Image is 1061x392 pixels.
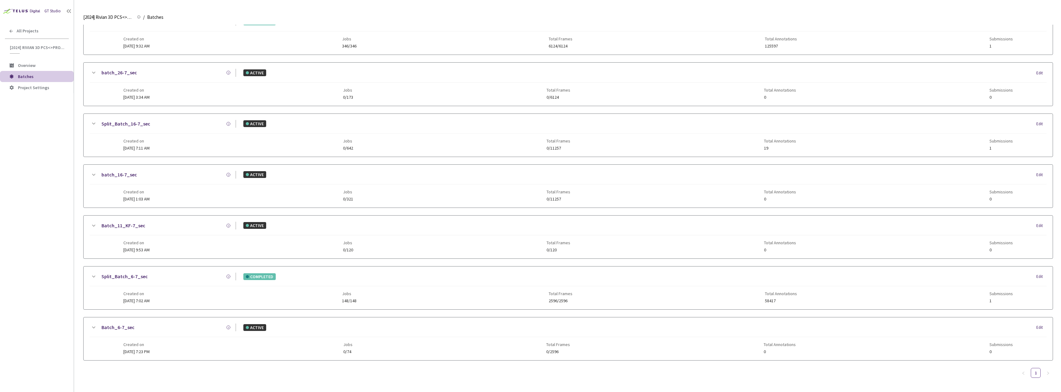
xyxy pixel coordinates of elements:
[1036,121,1047,127] div: Edit
[342,299,357,303] span: 148/148
[546,342,570,347] span: Total Frames
[764,88,796,93] span: Total Annotations
[342,44,357,48] span: 346/346
[101,171,137,179] a: batch_16-7_sec
[764,240,796,245] span: Total Annotations
[123,247,150,253] span: [DATE] 9:53 AM
[989,248,1013,252] span: 0
[101,222,145,229] a: Batch_11_KF-7_sec
[989,88,1013,93] span: Submissions
[84,114,1053,157] div: Split_Batch_16-7_secACTIVEEditCreated on[DATE] 7:11 AMJobs0/642Total Frames0/11257Total Annotatio...
[147,14,163,21] span: Batches
[547,88,570,93] span: Total Frames
[989,36,1013,41] span: Submissions
[18,85,49,90] span: Project Settings
[989,299,1013,303] span: 1
[1018,368,1028,378] button: left
[765,299,797,303] span: 58417
[343,349,353,354] span: 0/74
[101,324,134,331] a: Batch_6-7_sec
[547,146,570,151] span: 0/11257
[549,44,572,48] span: 6124/6124
[989,197,1013,201] span: 0
[546,349,570,354] span: 0/2596
[547,240,570,245] span: Total Frames
[84,216,1053,258] div: Batch_11_KF-7_secACTIVEEditCreated on[DATE] 9:53 AMJobs0/120Total Frames0/120Total Annotations0Su...
[243,171,266,178] div: ACTIVE
[18,74,34,79] span: Batches
[343,248,353,252] span: 0/120
[764,138,796,143] span: Total Annotations
[343,95,353,100] span: 0/173
[989,44,1013,48] span: 1
[765,36,797,41] span: Total Annotations
[18,63,35,68] span: Overview
[764,342,796,347] span: Total Annotations
[343,138,353,143] span: Jobs
[989,95,1013,100] span: 0
[989,342,1013,347] span: Submissions
[549,36,572,41] span: Total Frames
[549,299,572,303] span: 2596/2596
[1043,368,1053,378] li: Next Page
[243,324,266,331] div: ACTIVE
[84,12,1053,55] div: Split_Batch_26-7_secCOMPLETEDEditCreated on[DATE] 9:32 AMJobs346/346Total Frames6124/6124Total An...
[989,138,1013,143] span: Submissions
[989,146,1013,151] span: 1
[1036,70,1047,76] div: Edit
[123,240,150,245] span: Created on
[764,248,796,252] span: 0
[123,145,150,151] span: [DATE] 7:11 AM
[123,94,150,100] span: [DATE] 3:34 AM
[1036,172,1047,178] div: Edit
[123,298,150,303] span: [DATE] 7:02 AM
[101,120,150,128] a: Split_Batch_16-7_sec
[342,291,357,296] span: Jobs
[989,291,1013,296] span: Submissions
[1022,371,1025,375] span: left
[547,248,570,252] span: 0/120
[765,291,797,296] span: Total Annotations
[764,95,796,100] span: 0
[243,273,276,280] div: COMPLETED
[764,349,796,354] span: 0
[989,240,1013,245] span: Submissions
[243,222,266,229] div: ACTIVE
[123,43,150,49] span: [DATE] 9:32 AM
[243,69,266,76] div: ACTIVE
[17,28,39,34] span: All Projects
[1031,368,1040,378] a: 1
[84,266,1053,309] div: Split_Batch_6-7_secCOMPLETEDEditCreated on[DATE] 7:02 AMJobs148/148Total Frames2596/2596Total Ann...
[343,88,353,93] span: Jobs
[84,165,1053,208] div: batch_16-7_secACTIVEEditCreated on[DATE] 1:03 AMJobs0/321Total Frames0/11257Total Annotations0Sub...
[83,14,133,21] span: [2024] Rivian 3D PCS<>Production
[123,196,150,202] span: [DATE] 1:03 AM
[1043,368,1053,378] button: right
[1036,223,1047,229] div: Edit
[547,95,570,100] span: 0/6124
[343,197,353,201] span: 0/321
[101,69,137,76] a: batch_26-7_sec
[765,44,797,48] span: 125597
[989,349,1013,354] span: 0
[84,317,1053,360] div: Batch_6-7_secACTIVEEditCreated on[DATE] 7:23 PMJobs0/74Total Frames0/2596Total Annotations0Submis...
[1036,274,1047,280] div: Edit
[342,36,357,41] span: Jobs
[343,146,353,151] span: 0/642
[1036,324,1047,331] div: Edit
[243,120,266,127] div: ACTIVE
[343,240,353,245] span: Jobs
[123,88,150,93] span: Created on
[10,45,65,50] span: [2024] Rivian 3D PCS<>Production
[123,291,150,296] span: Created on
[1018,368,1028,378] li: Previous Page
[547,138,570,143] span: Total Frames
[343,342,353,347] span: Jobs
[547,197,570,201] span: 0/11257
[44,8,61,14] div: GT Studio
[123,342,150,347] span: Created on
[101,273,148,280] a: Split_Batch_6-7_sec
[989,189,1013,194] span: Submissions
[123,189,150,194] span: Created on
